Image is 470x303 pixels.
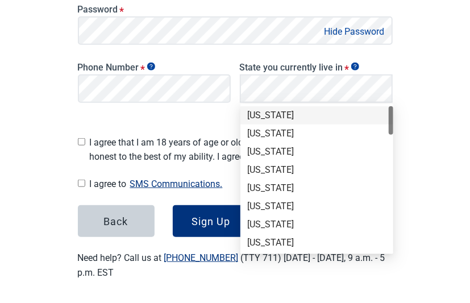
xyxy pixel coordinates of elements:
[78,62,231,73] label: Phone Number
[104,215,128,227] div: Back
[240,197,393,215] div: Colorado
[247,127,386,140] div: [US_STATE]
[351,63,359,70] span: Show tooltip
[240,215,393,234] div: Connecticut
[127,176,226,192] button: Show SMS communications details
[247,236,386,249] div: [US_STATE]
[240,179,393,197] div: California
[247,146,386,158] div: [US_STATE]
[147,63,155,70] span: Show tooltip
[78,4,393,15] label: Password
[90,135,393,164] span: I agree that I am 18 years of age or older and all of my responses are honest to the best of my a...
[240,143,393,161] div: Arizona
[78,252,385,277] label: Need help? Call us at (TTY 711) [DATE] - [DATE], 9 a.m. - 5 p.m. EST
[240,106,393,124] div: Alabama
[90,176,393,192] span: I agree to
[240,124,393,143] div: Alaska
[192,215,230,227] div: Sign Up
[247,218,386,231] div: [US_STATE]
[164,252,239,263] a: [PHONE_NUMBER]
[247,200,386,213] div: [US_STATE]
[321,24,388,39] button: Hide Password
[247,164,386,176] div: [US_STATE]
[247,182,386,194] div: [US_STATE]
[240,161,393,179] div: Arkansas
[247,109,386,122] div: [US_STATE]
[78,205,155,237] button: Back
[240,234,393,252] div: Delaware
[173,205,249,237] button: Sign Up
[240,62,393,73] label: State you currently live in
